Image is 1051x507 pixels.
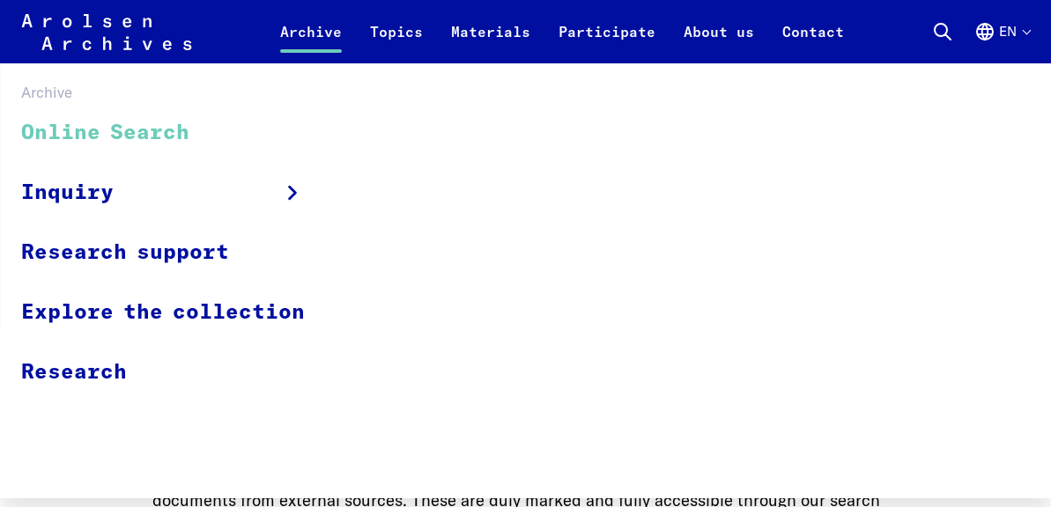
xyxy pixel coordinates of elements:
a: Participate [544,21,670,63]
a: Archive [266,21,356,63]
ul: Archive [21,104,328,401]
span: Inquiry [21,177,114,209]
a: Topics [356,21,437,63]
a: Inquiry [21,163,328,223]
nav: Primary [266,11,858,53]
button: English, language selection [974,21,1030,63]
a: Research [21,342,328,401]
a: Materials [437,21,544,63]
a: Research support [21,223,328,283]
a: Explore the collection [21,283,328,342]
a: Contact [768,21,858,63]
a: About us [670,21,768,63]
a: Online Search [21,104,328,163]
